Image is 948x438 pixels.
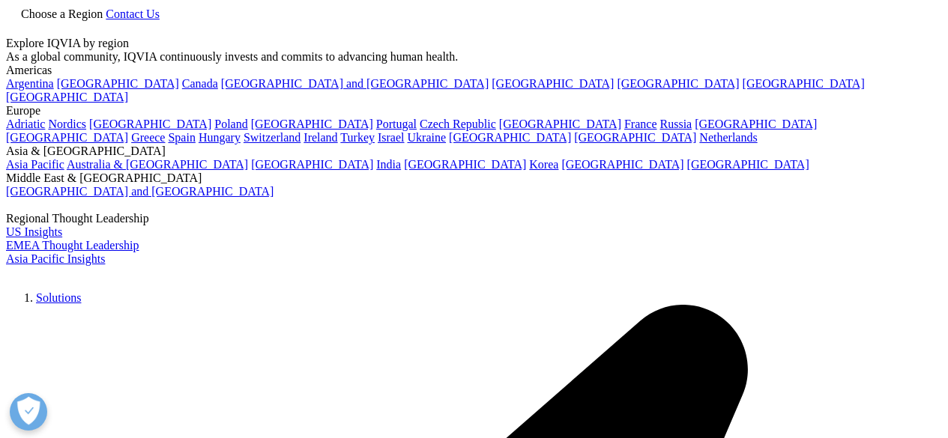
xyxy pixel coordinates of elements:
a: US Insights [6,225,62,238]
a: [GEOGRAPHIC_DATA] [492,77,614,90]
a: [GEOGRAPHIC_DATA] [449,131,571,144]
a: [GEOGRAPHIC_DATA] [695,118,817,130]
a: [GEOGRAPHIC_DATA] [687,158,809,171]
a: [GEOGRAPHIC_DATA] [251,118,373,130]
a: EMEA Thought Leadership [6,239,139,252]
a: Hungary [199,131,241,144]
a: Australia & [GEOGRAPHIC_DATA] [67,158,248,171]
a: [GEOGRAPHIC_DATA] [89,118,211,130]
div: As a global community, IQVIA continuously invests and commits to advancing human health. [6,50,942,64]
a: [GEOGRAPHIC_DATA] [499,118,621,130]
a: Ukraine [408,131,447,144]
a: Ireland [304,131,337,144]
button: Open Preferences [10,393,47,431]
a: [GEOGRAPHIC_DATA] [57,77,179,90]
a: Korea [529,158,558,171]
a: [GEOGRAPHIC_DATA] [561,158,683,171]
a: [GEOGRAPHIC_DATA] [6,131,128,144]
div: Americas [6,64,942,77]
a: India [376,158,401,171]
a: [GEOGRAPHIC_DATA] [404,158,526,171]
a: Nordics [48,118,86,130]
a: Canada [182,77,218,90]
span: Choose a Region [21,7,103,20]
a: Poland [214,118,247,130]
a: [GEOGRAPHIC_DATA] [617,77,739,90]
a: France [624,118,657,130]
div: Europe [6,104,942,118]
a: [GEOGRAPHIC_DATA] [743,77,865,90]
a: Czech Republic [420,118,496,130]
a: Asia Pacific [6,158,64,171]
div: Explore IQVIA by region [6,37,942,50]
a: Turkey [340,131,375,144]
a: Contact Us [106,7,160,20]
div: Regional Thought Leadership [6,212,942,225]
a: Switzerland [244,131,301,144]
a: Solutions [36,291,81,304]
a: Asia Pacific Insights [6,252,105,265]
a: Argentina [6,77,54,90]
a: Portugal [376,118,417,130]
div: Middle East & [GEOGRAPHIC_DATA] [6,171,942,185]
a: Russia [660,118,692,130]
a: Netherlands [699,131,757,144]
a: [GEOGRAPHIC_DATA] [251,158,373,171]
a: Israel [378,131,405,144]
a: [GEOGRAPHIC_DATA] and [GEOGRAPHIC_DATA] [6,185,274,198]
a: [GEOGRAPHIC_DATA] [6,91,128,103]
a: Greece [131,131,165,144]
a: [GEOGRAPHIC_DATA] and [GEOGRAPHIC_DATA] [221,77,489,90]
a: Adriatic [6,118,45,130]
a: [GEOGRAPHIC_DATA] [574,131,696,144]
a: Spain [168,131,195,144]
div: Asia & [GEOGRAPHIC_DATA] [6,145,942,158]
